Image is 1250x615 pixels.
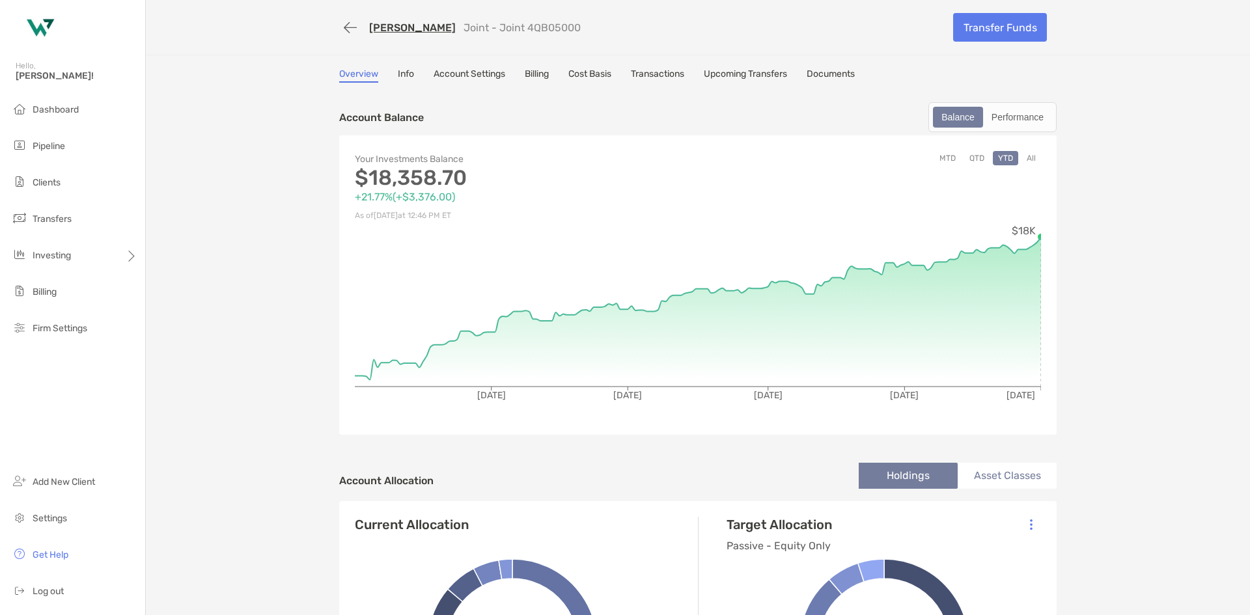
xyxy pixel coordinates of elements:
[754,390,783,401] tspan: [DATE]
[1030,519,1033,530] img: Icon List Menu
[631,68,684,83] a: Transactions
[958,463,1057,489] li: Asset Classes
[704,68,787,83] a: Upcoming Transfers
[16,5,62,52] img: Zoe Logo
[434,68,505,83] a: Account Settings
[12,101,27,116] img: dashboard icon
[33,286,57,297] span: Billing
[12,582,27,598] img: logout icon
[355,151,698,167] p: Your Investments Balance
[339,474,434,487] h4: Account Allocation
[613,390,642,401] tspan: [DATE]
[33,213,72,225] span: Transfers
[1021,151,1041,165] button: All
[339,109,424,126] p: Account Balance
[525,68,549,83] a: Billing
[33,323,87,334] span: Firm Settings
[1007,390,1035,401] tspan: [DATE]
[12,320,27,335] img: firm-settings icon
[934,108,982,126] div: Balance
[12,137,27,153] img: pipeline icon
[993,151,1018,165] button: YTD
[355,189,698,205] p: +21.77% ( +$3,376.00 )
[1012,225,1036,237] tspan: $18K
[355,517,469,532] h4: Current Allocation
[12,174,27,189] img: clients icon
[12,510,27,525] img: settings icon
[33,549,68,560] span: Get Help
[859,463,958,489] li: Holdings
[727,517,832,532] h4: Target Allocation
[355,170,698,186] p: $18,358.70
[12,473,27,489] img: add_new_client icon
[964,151,990,165] button: QTD
[984,108,1051,126] div: Performance
[928,102,1057,132] div: segmented control
[33,250,71,261] span: Investing
[339,68,378,83] a: Overview
[398,68,414,83] a: Info
[477,390,506,401] tspan: [DATE]
[12,210,27,226] img: transfers icon
[568,68,611,83] a: Cost Basis
[464,21,581,34] p: Joint - Joint 4QB05000
[355,208,698,224] p: As of [DATE] at 12:46 PM ET
[727,538,832,554] p: Passive - Equity Only
[807,68,855,83] a: Documents
[369,21,456,34] a: [PERSON_NAME]
[33,586,64,597] span: Log out
[33,513,67,524] span: Settings
[33,476,95,487] span: Add New Client
[16,70,137,81] span: [PERSON_NAME]!
[33,177,61,188] span: Clients
[12,247,27,262] img: investing icon
[890,390,919,401] tspan: [DATE]
[33,104,79,115] span: Dashboard
[12,546,27,562] img: get-help icon
[953,13,1047,42] a: Transfer Funds
[12,283,27,299] img: billing icon
[934,151,961,165] button: MTD
[33,141,65,152] span: Pipeline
